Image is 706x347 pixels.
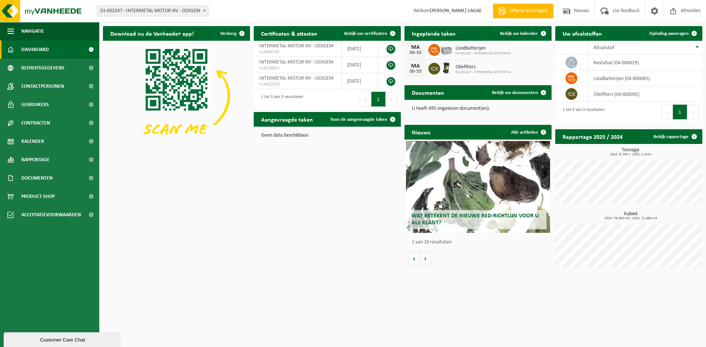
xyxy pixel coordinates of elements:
[408,44,423,50] div: MA
[593,45,614,51] span: Afvalstof
[21,95,49,114] span: Gebruikers
[559,153,702,156] span: 2024: 8,756 t - 2025: 2,418 t
[408,50,423,55] div: 06-10
[257,91,303,107] div: 1 tot 3 van 3 resultaten
[21,77,64,95] span: Contactpersonen
[404,85,452,100] h2: Documenten
[412,240,548,245] p: 1 van 10 resultaten
[342,41,378,57] td: [DATE]
[648,129,702,144] a: Bekijk rapportage
[21,169,53,187] span: Documenten
[588,71,702,86] td: loodbatterijen (04-000085)
[21,206,81,224] span: Acceptatievoorwaarden
[493,4,553,18] a: Offerte aanvragen
[330,117,387,122] span: Toon de aangevraagde taken
[588,86,702,102] td: oliefilters (04-000092)
[21,40,49,59] span: Dashboard
[338,26,400,41] a: Bekijk uw certificaten
[386,92,397,106] button: Next
[97,6,208,17] span: 01-002247 - INTERMETAL MOTOR NV - OOIGEM
[371,92,386,106] button: 1
[406,141,550,233] a: Wat betekent de nieuwe RED-richtlijn voor u als klant?
[643,26,702,41] a: Ophaling aanvragen
[21,132,44,151] span: Kalender
[21,59,64,77] span: Bedrijfsgegevens
[508,7,550,15] span: Offerte aanvragen
[687,105,699,119] button: Next
[408,69,423,74] div: 06-10
[404,26,463,40] h2: Ingeplande taken
[456,64,511,70] span: Oliefilters
[492,90,538,95] span: Bekijk uw documenten
[420,251,431,266] button: Volgende
[404,125,438,139] h2: Nieuws
[456,70,511,75] span: 01-002247 - INTERMETAL MOTOR NV
[21,187,55,206] span: Product Shop
[649,31,689,36] span: Ophaling aanvragen
[344,31,387,36] span: Bekijk uw certificaten
[456,46,511,51] span: Loodbatterijen
[342,57,378,73] td: [DATE]
[559,148,702,156] h3: Tonnage
[103,26,201,40] h2: Download nu de Vanheede+ app!
[408,63,423,69] div: MA
[261,133,393,138] p: Geen data beschikbaar.
[440,43,453,55] img: PB-LB-0680-HPE-GY-01
[505,125,551,140] a: Alle artikelen
[412,106,544,111] p: U heeft 495 ongelezen document(en).
[588,55,702,71] td: restafval (04-000029)
[103,41,250,151] img: Download de VHEPlus App
[324,112,400,127] a: Toon de aangevraagde taken
[259,82,336,87] span: VLA613553
[360,92,371,106] button: Previous
[4,331,123,347] iframe: chat widget
[254,26,325,40] h2: Certificaten & attesten
[555,26,609,40] h2: Uw afvalstoffen
[259,76,334,81] span: INTERMETAL MOTOR NV - OOIGEM
[259,65,336,71] span: VLA700051
[259,49,336,55] span: VLA903535
[559,104,605,120] div: 1 tot 3 van 3 resultaten
[254,112,320,126] h2: Aangevraagde taken
[220,31,236,36] span: Verberg
[411,213,539,226] span: Wat betekent de nieuwe RED-richtlijn voor u als klant?
[259,43,334,49] span: INTERMETAL MOTOR NV - OOIGEM
[440,62,453,74] img: WB-0240-HPE-BK-01
[494,26,551,41] a: Bekijk uw kalender
[661,105,673,119] button: Previous
[486,85,551,100] a: Bekijk uw documenten
[342,73,378,89] td: [DATE]
[559,212,702,220] h3: Kubiek
[259,59,334,65] span: INTERMETAL MOTOR NV - OOIGEM
[673,105,687,119] button: 1
[21,114,50,132] span: Contracten
[97,6,208,16] span: 01-002247 - INTERMETAL MOTOR NV - OOIGEM
[559,217,702,220] span: 2024: 79,560 m3 - 2025: 72,880 m3
[21,22,44,40] span: Navigatie
[214,26,249,41] button: Verberg
[430,8,482,14] strong: [PERSON_NAME] LAGAE
[21,151,50,169] span: Rapportage
[500,31,538,36] span: Bekijk uw kalender
[456,51,511,56] span: 01-002247 - INTERMETAL MOTOR NV
[408,251,420,266] button: Vorige
[555,129,630,144] h2: Rapportage 2025 / 2024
